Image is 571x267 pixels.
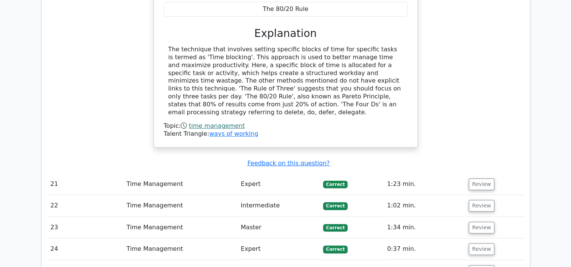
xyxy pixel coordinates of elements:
[323,202,348,210] span: Correct
[48,195,124,216] td: 22
[247,160,329,167] a: Feedback on this question?
[384,173,466,195] td: 1:23 min.
[123,173,238,195] td: Time Management
[238,238,320,260] td: Expert
[469,178,494,190] button: Review
[123,217,238,238] td: Time Management
[209,130,258,137] a: ways of working
[323,224,348,232] span: Correct
[469,200,494,212] button: Review
[323,246,348,253] span: Correct
[384,195,466,216] td: 1:02 min.
[469,243,494,255] button: Review
[469,222,494,233] button: Review
[164,2,408,17] div: The 80/20 Rule
[384,217,466,238] td: 1:34 min.
[48,238,124,260] td: 24
[168,27,403,40] h3: Explanation
[323,181,348,188] span: Correct
[48,173,124,195] td: 21
[189,122,245,129] a: time management
[238,173,320,195] td: Expert
[238,195,320,216] td: Intermediate
[164,122,408,130] div: Topic:
[168,46,403,116] div: The technique that involves setting specific blocks of time for specific tasks is termed as 'Time...
[123,195,238,216] td: Time Management
[384,238,466,260] td: 0:37 min.
[123,238,238,260] td: Time Management
[164,122,408,138] div: Talent Triangle:
[48,217,124,238] td: 23
[238,217,320,238] td: Master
